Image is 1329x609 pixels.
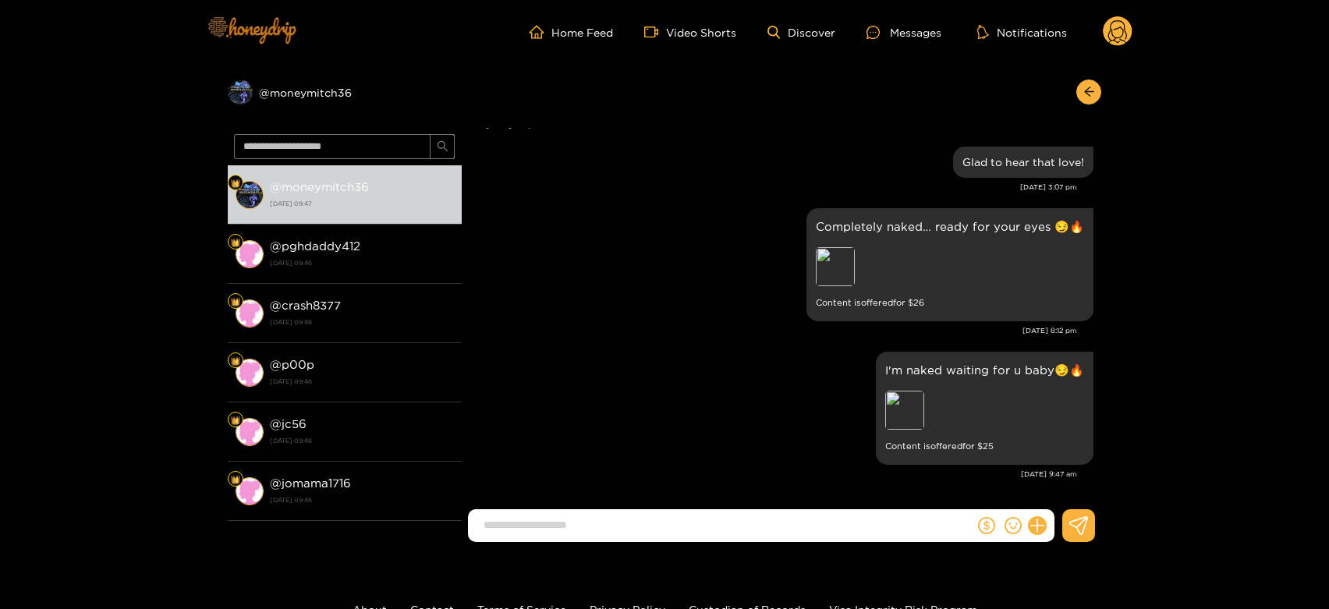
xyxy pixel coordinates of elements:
[816,218,1084,235] p: Completely naked… ready for your eyes 😏🔥
[962,156,1084,168] div: Glad to hear that love!
[236,359,264,387] img: conversation
[876,352,1093,465] div: Aug. 14, 9:47 am
[270,493,454,507] strong: [DATE] 09:46
[270,358,314,371] strong: @ p00p
[231,238,240,247] img: Fan Level
[231,297,240,306] img: Fan Level
[270,239,360,253] strong: @ pghdaddy412
[530,25,613,39] a: Home Feed
[806,208,1093,321] div: Aug. 13, 8:12 pm
[953,147,1093,178] div: Aug. 13, 3:07 pm
[270,315,454,329] strong: [DATE] 09:46
[270,197,454,211] strong: [DATE] 09:47
[236,240,264,268] img: conversation
[270,299,341,312] strong: @ crash8377
[973,24,1072,40] button: Notifications
[270,374,454,388] strong: [DATE] 09:46
[1083,86,1095,99] span: arrow-left
[1005,517,1022,534] span: smile
[231,356,240,366] img: Fan Level
[228,80,462,104] div: @moneymitch36
[470,325,1077,336] div: [DATE] 8:12 pm
[437,140,448,154] span: search
[231,416,240,425] img: Fan Level
[644,25,736,39] a: Video Shorts
[978,517,995,534] span: dollar
[236,477,264,505] img: conversation
[270,434,454,448] strong: [DATE] 09:46
[885,361,1084,379] p: I'm naked waiting for u baby😏🔥
[236,181,264,209] img: conversation
[885,437,1084,455] small: Content is offered for $ 25
[644,25,666,39] span: video-camera
[430,134,455,159] button: search
[270,256,454,270] strong: [DATE] 09:46
[231,475,240,484] img: Fan Level
[270,476,351,490] strong: @ jomama1716
[530,25,551,39] span: home
[867,23,941,41] div: Messages
[236,418,264,446] img: conversation
[270,180,369,193] strong: @ moneymitch36
[1076,80,1101,104] button: arrow-left
[975,514,998,537] button: dollar
[816,294,1084,312] small: Content is offered for $ 26
[470,182,1077,193] div: [DATE] 3:07 pm
[270,417,307,430] strong: @ jc56
[767,26,835,39] a: Discover
[236,299,264,328] img: conversation
[231,179,240,188] img: Fan Level
[470,469,1077,480] div: [DATE] 9:47 am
